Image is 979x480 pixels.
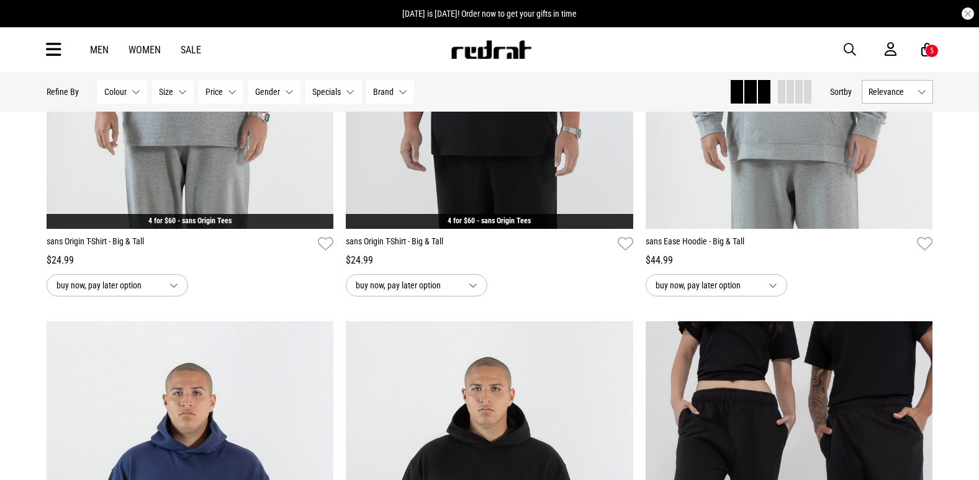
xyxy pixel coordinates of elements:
[830,84,852,99] button: Sortby
[366,80,414,104] button: Brand
[646,274,787,296] button: buy now, pay later option
[448,216,531,225] a: 4 for $60 - sans Origin Tees
[47,274,188,296] button: buy now, pay later option
[159,87,173,97] span: Size
[373,87,394,97] span: Brand
[129,44,161,56] a: Women
[346,274,487,296] button: buy now, pay later option
[656,278,759,293] span: buy now, pay later option
[248,80,300,104] button: Gender
[844,87,852,97] span: by
[646,253,933,268] div: $44.99
[346,253,633,268] div: $24.99
[148,216,232,225] a: 4 for $60 - sans Origin Tees
[255,87,280,97] span: Gender
[402,9,577,19] span: [DATE] is [DATE]! Order now to get your gifts in time
[152,80,194,104] button: Size
[930,47,934,55] div: 5
[868,87,913,97] span: Relevance
[56,278,160,293] span: buy now, pay later option
[104,87,127,97] span: Colour
[90,44,109,56] a: Men
[346,235,613,253] a: sans Origin T-Shirt - Big & Tall
[47,235,314,253] a: sans Origin T-Shirt - Big & Tall
[862,80,933,104] button: Relevance
[97,80,147,104] button: Colour
[646,235,913,253] a: sans Ease Hoodie - Big & Tall
[205,87,223,97] span: Price
[921,43,933,56] a: 5
[47,87,79,97] p: Refine By
[181,44,201,56] a: Sale
[10,5,47,42] button: Open LiveChat chat widget
[199,80,243,104] button: Price
[47,253,334,268] div: $24.99
[356,278,459,293] span: buy now, pay later option
[305,80,361,104] button: Specials
[312,87,341,97] span: Specials
[450,40,532,59] img: Redrat logo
